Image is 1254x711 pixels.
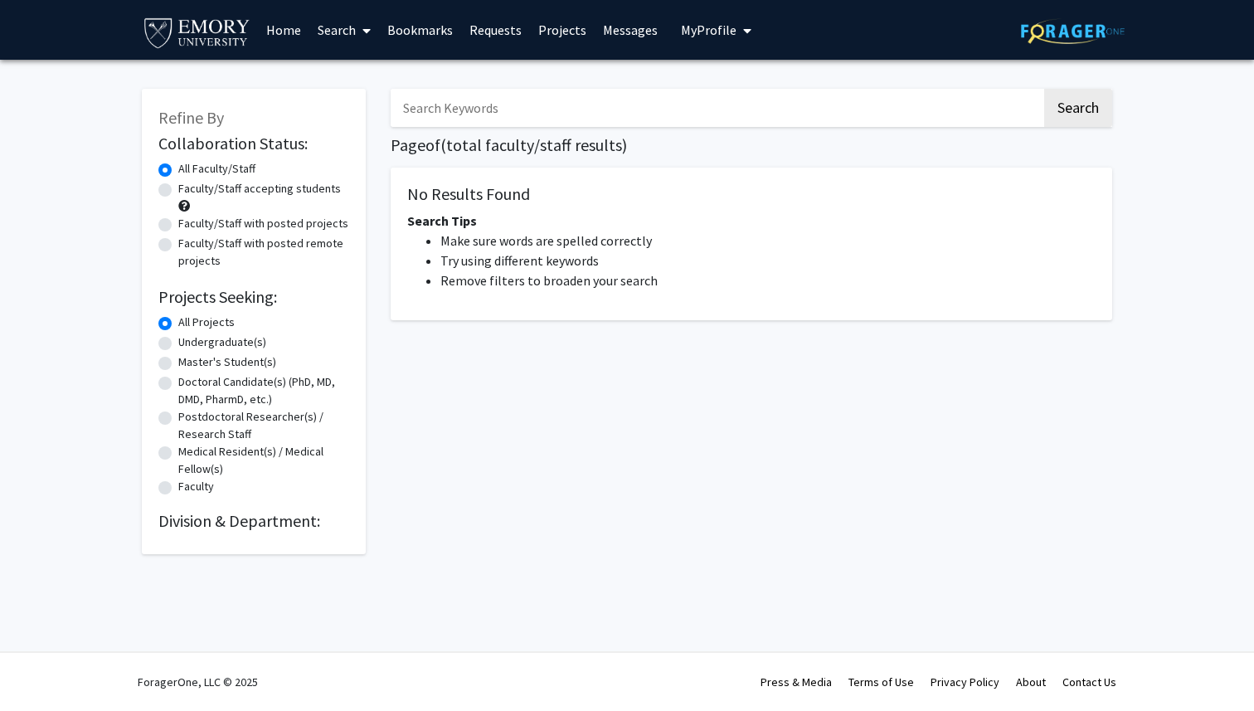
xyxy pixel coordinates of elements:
[407,184,1096,204] h5: No Results Found
[530,1,595,59] a: Projects
[1062,674,1116,689] a: Contact Us
[379,1,461,59] a: Bookmarks
[681,22,736,38] span: My Profile
[848,674,914,689] a: Terms of Use
[440,251,1096,270] li: Try using different keywords
[178,408,349,443] label: Postdoctoral Researcher(s) / Research Staff
[391,89,1042,127] input: Search Keywords
[461,1,530,59] a: Requests
[138,653,258,711] div: ForagerOne, LLC © 2025
[440,270,1096,290] li: Remove filters to broaden your search
[1044,89,1112,127] button: Search
[12,636,70,699] iframe: Chat
[178,180,341,197] label: Faculty/Staff accepting students
[178,353,276,371] label: Master's Student(s)
[178,443,349,478] label: Medical Resident(s) / Medical Fellow(s)
[391,337,1112,375] nav: Page navigation
[158,107,224,128] span: Refine By
[158,287,349,307] h2: Projects Seeking:
[178,235,349,270] label: Faculty/Staff with posted remote projects
[440,231,1096,251] li: Make sure words are spelled correctly
[1021,18,1125,44] img: ForagerOne Logo
[258,1,309,59] a: Home
[391,135,1112,155] h1: Page of ( total faculty/staff results)
[407,212,477,229] span: Search Tips
[142,13,252,51] img: Emory University Logo
[309,1,379,59] a: Search
[178,215,348,232] label: Faculty/Staff with posted projects
[178,160,255,178] label: All Faculty/Staff
[158,134,349,153] h2: Collaboration Status:
[178,478,214,495] label: Faculty
[595,1,666,59] a: Messages
[158,511,349,531] h2: Division & Department:
[178,314,235,331] label: All Projects
[178,373,349,408] label: Doctoral Candidate(s) (PhD, MD, DMD, PharmD, etc.)
[931,674,999,689] a: Privacy Policy
[178,334,266,351] label: Undergraduate(s)
[761,674,832,689] a: Press & Media
[1016,674,1046,689] a: About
